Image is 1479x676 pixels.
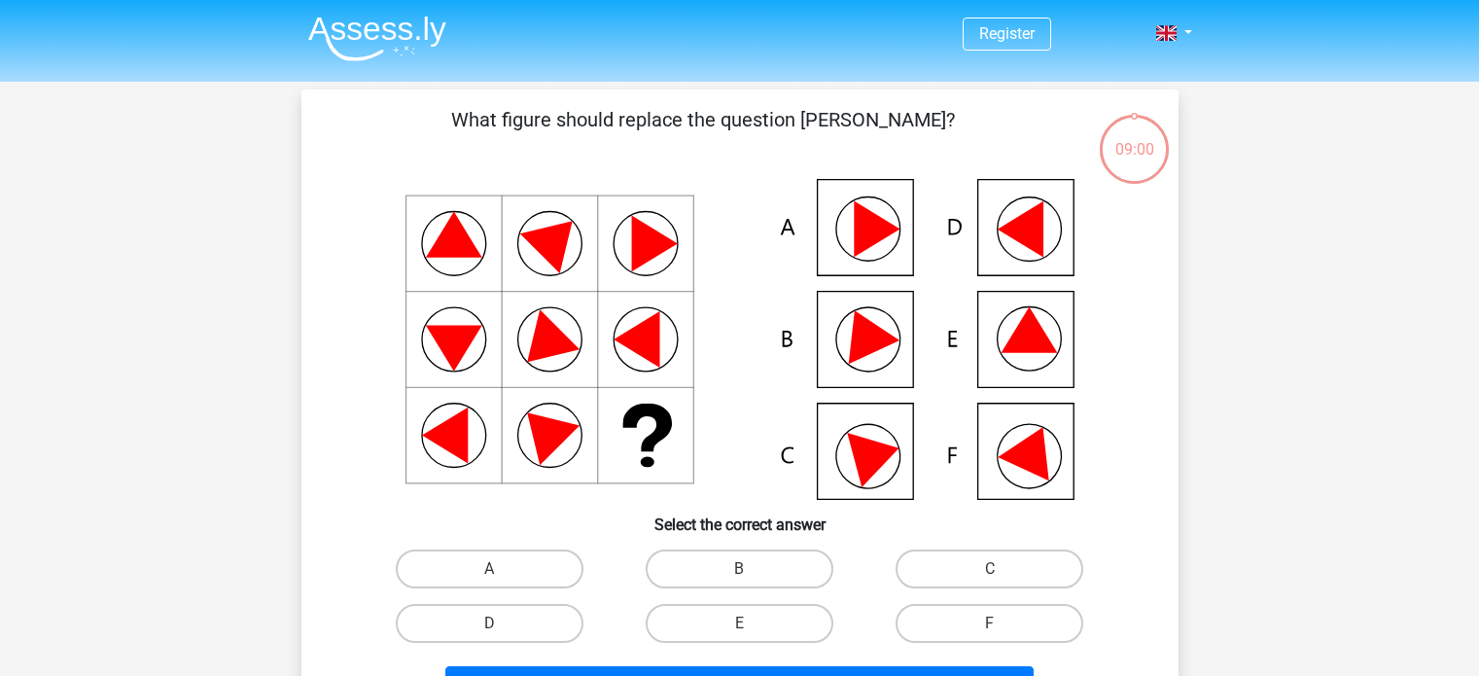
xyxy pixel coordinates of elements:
[333,500,1147,534] h6: Select the correct answer
[896,550,1083,588] label: C
[333,105,1074,163] p: What figure should replace the question [PERSON_NAME]?
[1098,113,1171,161] div: 09:00
[396,604,583,643] label: D
[396,550,583,588] label: A
[646,604,833,643] label: E
[896,604,1083,643] label: F
[646,550,833,588] label: B
[979,24,1035,43] a: Register
[308,16,446,61] img: Assessly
